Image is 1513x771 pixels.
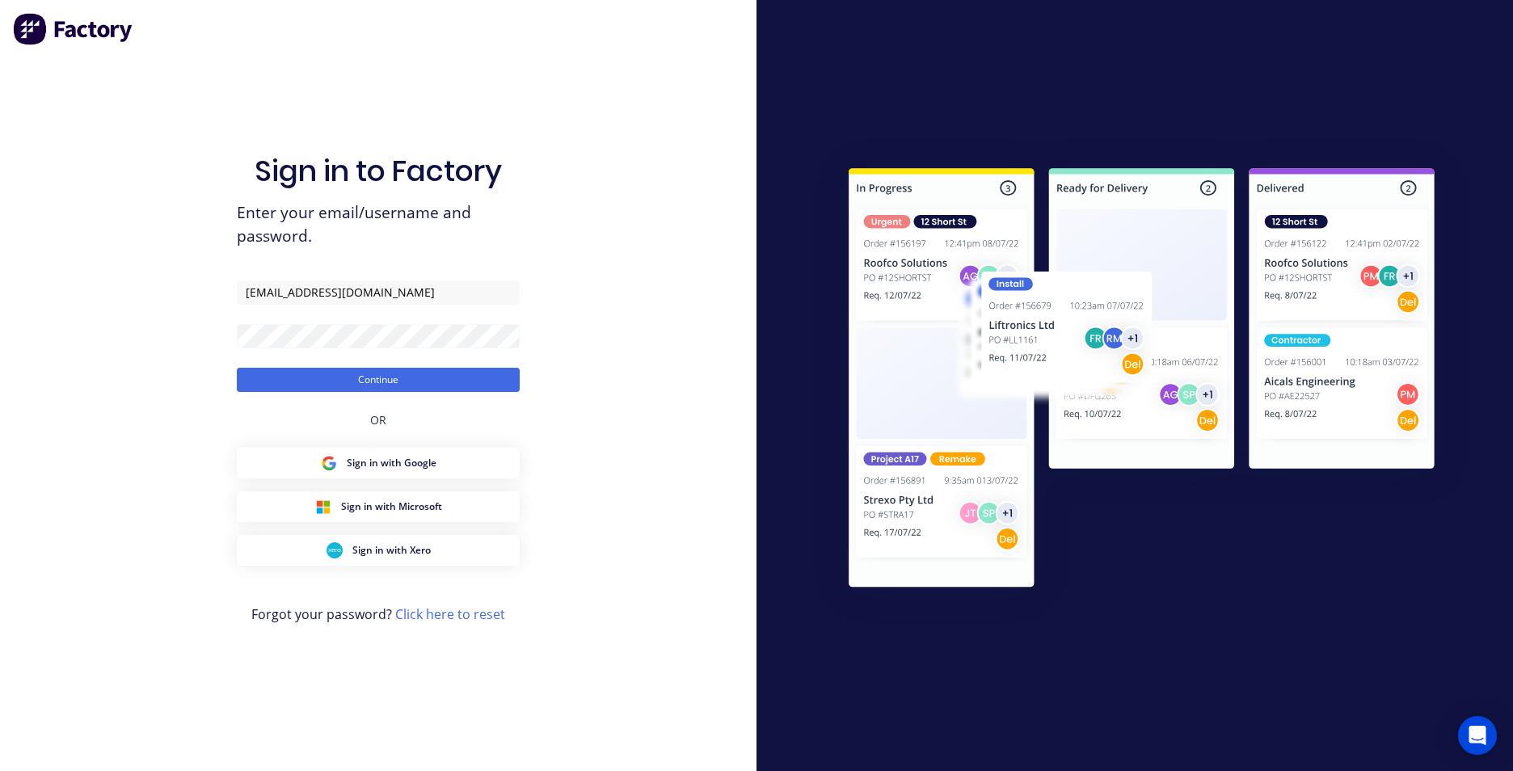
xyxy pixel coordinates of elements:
button: Google Sign inSign in with Google [237,448,520,478]
img: Microsoft Sign in [315,499,331,515]
button: Xero Sign inSign in with Xero [237,535,520,566]
img: Factory [13,13,134,45]
span: Forgot your password? [251,605,505,624]
span: Sign in with Xero [352,543,431,558]
button: Continue [237,368,520,392]
img: Sign in [813,136,1470,626]
a: Click here to reset [395,605,505,623]
img: Google Sign in [321,455,337,471]
button: Microsoft Sign inSign in with Microsoft [237,491,520,522]
img: Xero Sign in [327,542,343,558]
span: Enter your email/username and password. [237,201,520,248]
input: Email/Username [237,280,520,305]
div: Open Intercom Messenger [1458,716,1497,755]
div: OR [370,392,386,448]
h1: Sign in to Factory [255,154,502,188]
span: Sign in with Google [347,456,436,470]
span: Sign in with Microsoft [341,499,442,514]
